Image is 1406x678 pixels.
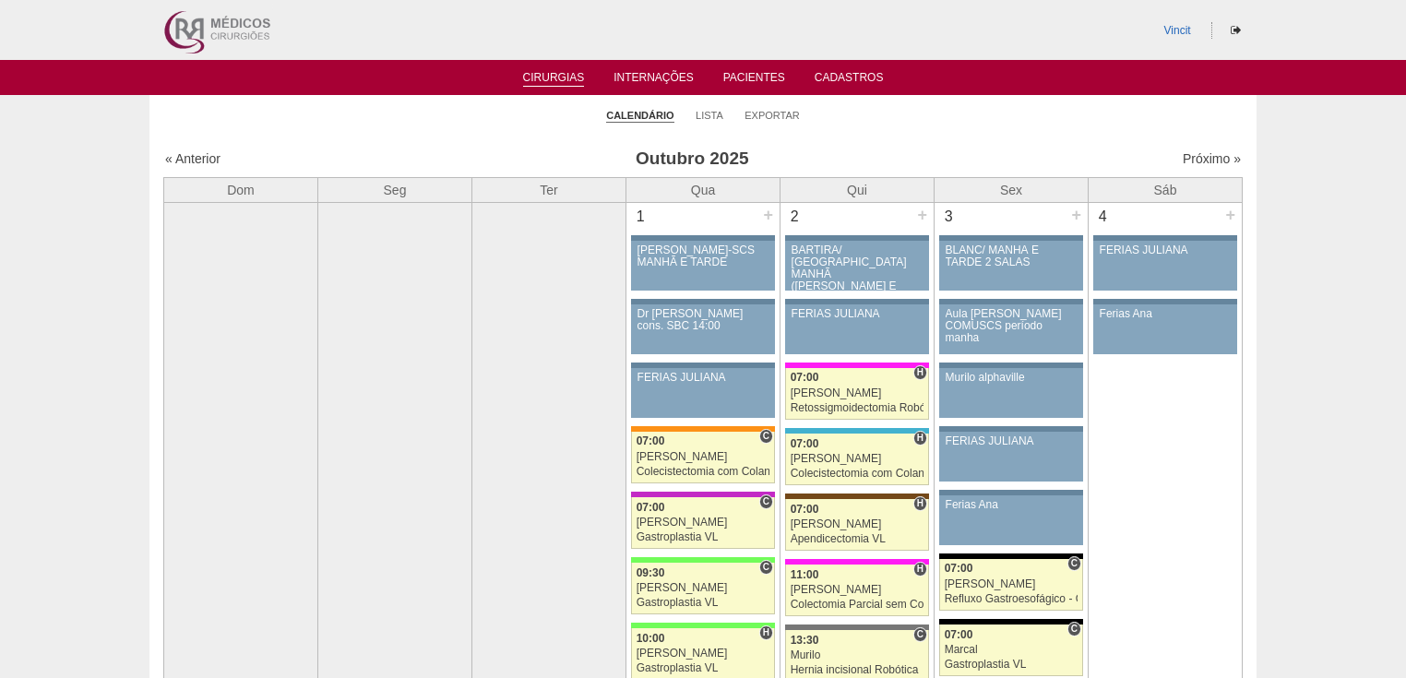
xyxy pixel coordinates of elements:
a: FERIAS JULIANA [1093,241,1237,291]
a: Murilo alphaville [939,368,1083,418]
div: Key: Neomater [785,428,929,434]
span: 07:00 [791,371,819,384]
div: + [1068,203,1084,227]
a: [PERSON_NAME]-SCS MANHÃ E TARDE [631,241,775,291]
span: 07:00 [637,501,665,514]
a: H 07:00 [PERSON_NAME] Retossigmoidectomia Robótica [785,368,929,420]
div: [PERSON_NAME] [945,578,1078,590]
span: 11:00 [791,568,819,581]
div: Key: Aviso [631,363,775,368]
span: 09:30 [637,566,665,579]
div: Ferias Ana [946,499,1078,511]
span: Hospital [759,625,773,640]
div: Key: Aviso [785,235,929,241]
span: 07:00 [791,503,819,516]
div: Key: São Luiz - SCS [631,426,775,432]
div: [PERSON_NAME] [791,584,924,596]
div: Aula [PERSON_NAME] COMUSCS período manha [946,308,1078,345]
div: Hernia incisional Robótica [791,664,924,676]
a: FERIAS JULIANA [785,304,929,354]
span: Hospital [913,365,927,380]
span: Consultório [1067,556,1081,571]
div: Key: Santa Joana [785,494,929,499]
a: Lista [696,109,723,122]
a: C 07:00 [PERSON_NAME] Colecistectomia com Colangiografia VL [631,432,775,483]
div: [PERSON_NAME]-SCS MANHÃ E TARDE [637,244,769,268]
a: H 07:00 [PERSON_NAME] Colecistectomia com Colangiografia VL [785,434,929,485]
div: Key: Aviso [939,299,1083,304]
a: BLANC/ MANHÃ E TARDE 2 SALAS [939,241,1083,291]
div: Ferias Ana [1100,308,1232,320]
a: Vincit [1164,24,1191,37]
div: Key: Aviso [1093,235,1237,241]
div: Marcal [945,644,1078,656]
span: 07:00 [791,437,819,450]
th: Qua [626,177,780,202]
div: Murilo alphaville [946,372,1078,384]
div: Key: Aviso [785,299,929,304]
span: Consultório [759,560,773,575]
div: [PERSON_NAME] [791,387,924,399]
a: Aula [PERSON_NAME] COMUSCS período manha [939,304,1083,354]
span: Consultório [913,627,927,642]
a: Próximo » [1183,151,1241,166]
div: + [914,203,930,227]
div: [PERSON_NAME] [637,648,770,660]
div: [PERSON_NAME] [637,517,770,529]
span: Hospital [913,562,927,577]
div: Refluxo Gastroesofágico - Cirurgia VL [945,593,1078,605]
span: Hospital [913,431,927,446]
div: + [760,203,776,227]
div: Key: Blanc [939,553,1083,559]
a: Pacientes [723,71,785,89]
div: BARTIRA/ [GEOGRAPHIC_DATA] MANHÃ ([PERSON_NAME] E ANA)/ SANTA JOANA -TARDE [792,244,923,317]
span: Consultório [1067,622,1081,636]
div: 1 [626,203,655,231]
div: Gastroplastia VL [945,659,1078,671]
th: Dom [164,177,318,202]
a: C 07:00 [PERSON_NAME] Gastroplastia VL [631,497,775,549]
div: Apendicectomia VL [791,533,924,545]
a: C 07:00 [PERSON_NAME] Refluxo Gastroesofágico - Cirurgia VL [939,559,1083,611]
th: Sáb [1089,177,1243,202]
span: 07:00 [945,628,973,641]
div: 3 [935,203,963,231]
span: Consultório [759,429,773,444]
span: Hospital [913,496,927,511]
div: Colecistectomia com Colangiografia VL [637,466,770,478]
div: Key: Brasil [631,623,775,628]
div: 4 [1089,203,1117,231]
div: Gastroplastia VL [637,662,770,674]
div: Gastroplastia VL [637,531,770,543]
span: Consultório [759,494,773,509]
th: Qui [780,177,935,202]
div: Dr [PERSON_NAME] cons. SBC 14:00 [637,308,769,332]
a: H 07:00 [PERSON_NAME] Apendicectomia VL [785,499,929,551]
div: [PERSON_NAME] [637,582,770,594]
a: « Anterior [165,151,220,166]
span: 07:00 [945,562,973,575]
div: FERIAS JULIANA [637,372,769,384]
div: [PERSON_NAME] [637,451,770,463]
a: H 11:00 [PERSON_NAME] Colectomia Parcial sem Colostomia VL [785,565,929,616]
div: Key: Santa Catarina [785,624,929,630]
a: Internações [614,71,694,89]
a: Ferias Ana [1093,304,1237,354]
div: FERIAS JULIANA [1100,244,1232,256]
div: Gastroplastia VL [637,597,770,609]
div: BLANC/ MANHÃ E TARDE 2 SALAS [946,244,1078,268]
div: [PERSON_NAME] [791,518,924,530]
a: FERIAS JULIANA [939,432,1083,482]
th: Seg [318,177,472,202]
div: Key: Aviso [1093,299,1237,304]
div: Key: Aviso [939,363,1083,368]
a: Cadastros [815,71,884,89]
a: Ferias Ana [939,495,1083,545]
a: Dr [PERSON_NAME] cons. SBC 14:00 [631,304,775,354]
div: Key: Pro Matre [785,363,929,368]
div: FERIAS JULIANA [946,435,1078,447]
a: FERIAS JULIANA [631,368,775,418]
div: [PERSON_NAME] [791,453,924,465]
span: 07:00 [637,434,665,447]
a: BARTIRA/ [GEOGRAPHIC_DATA] MANHÃ ([PERSON_NAME] E ANA)/ SANTA JOANA -TARDE [785,241,929,291]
